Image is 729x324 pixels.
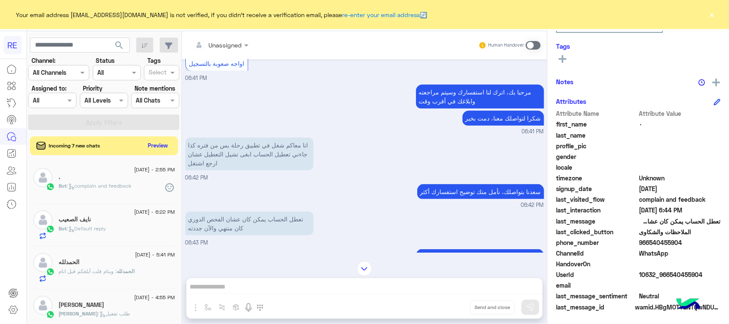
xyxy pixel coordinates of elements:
span: تعطل الحساب يمكن كان عشان الفحص الدوري كان منتهي والآن جددته [639,217,721,226]
label: Priority [83,84,102,93]
label: Assigned to: [32,84,67,93]
p: 2/9/2025, 6:41 PM [463,111,544,126]
span: الحمدلله [117,268,135,274]
p: 2/9/2025, 6:42 PM [185,138,313,171]
img: defaultAdmin.png [33,296,53,315]
span: last_visited_flow [556,195,638,204]
img: scroll [357,261,372,276]
div: Select [147,68,167,79]
img: hulul-logo.png [673,290,703,320]
p: 2/9/2025, 6:43 PM [185,212,313,236]
img: defaultAdmin.png [33,210,53,230]
span: null [639,152,721,161]
p: 2/9/2025, 6:42 PM [417,184,544,199]
span: اواجه صعوبة بالتسجيل [189,60,244,67]
a: re-enter your email address [343,11,420,18]
h6: Tags [556,42,720,50]
span: 0 [639,292,721,300]
span: 06:43 PM [185,239,208,246]
button: Preview [144,139,172,152]
span: 2025-09-02T15:44:08.205Z [639,206,721,215]
h6: Attributes [556,97,586,105]
span: timezone [556,174,638,183]
span: Your email address [EMAIL_ADDRESS][DOMAIN_NAME] is not verified, if you didn't receive a verifica... [16,10,427,19]
span: [DATE] - 2:55 PM [134,166,175,174]
h5: . [59,174,61,181]
span: gender [556,152,638,161]
span: last_clicked_button [556,227,638,236]
span: Bot [59,183,67,189]
span: complain and feedback [639,195,721,204]
span: signup_date [556,184,638,193]
span: 2 [639,249,721,258]
span: 10632_966540455904 [639,270,721,279]
span: last_message_id [556,303,633,312]
label: Channel: [32,56,56,65]
span: : complain and feedback [67,183,132,189]
h5: الحمدلله [59,259,80,266]
span: last_message [556,217,638,226]
h5: Abdulrahman Albalawi [59,301,105,309]
h5: نايف الصعيب [59,216,91,223]
span: [DATE] - 6:22 PM [134,208,175,216]
button: × [708,10,716,19]
span: 06:41 PM [522,128,544,136]
span: ChannelId [556,249,638,258]
button: Send and close [470,300,515,315]
label: Note mentions [135,84,175,93]
label: Tags [147,56,161,65]
span: [DATE] - 4:55 PM [134,294,175,301]
span: : Default reply [67,225,106,232]
span: 06:42 PM [185,174,208,181]
span: UserId [556,270,638,279]
img: WhatsApp [46,225,55,233]
span: null [639,163,721,172]
span: 06:41 PM [185,75,208,81]
span: : طلب تفعيل [98,310,131,317]
span: 966540455904 [639,238,721,247]
img: WhatsApp [46,268,55,276]
span: null [639,281,721,290]
div: RE [3,36,22,54]
span: Attribute Value [639,109,721,118]
img: WhatsApp [46,310,55,319]
span: [PERSON_NAME] [59,310,98,317]
img: notes [698,79,705,86]
label: Status [96,56,114,65]
button: search [109,38,130,56]
span: [DATE] - 5:41 PM [135,251,175,259]
span: Bot [59,225,67,232]
img: WhatsApp [46,183,55,191]
img: add [712,79,720,86]
span: الملاحظات والشكاوى [639,227,721,236]
span: search [114,40,124,50]
p: 2/9/2025, 6:41 PM [416,85,544,109]
h6: Notes [556,78,574,85]
span: وبنام قلت أبلغكم قبل انام [59,268,117,274]
img: defaultAdmin.png [33,168,53,187]
span: last_message_sentiment [556,292,638,300]
span: profile_pic [556,141,638,150]
span: Attribute Name [556,109,638,118]
span: first_name [556,120,638,129]
span: phone_number [556,238,638,247]
span: 06:42 PM [521,201,544,209]
span: email [556,281,638,290]
span: Incoming 7 new chats [49,142,100,150]
span: last_interaction [556,206,638,215]
span: Unknown [639,174,721,183]
p: 2/9/2025, 6:43 PM [416,249,544,273]
button: Apply Filters [28,115,179,130]
span: HandoverOn [556,259,638,268]
span: ٠ [639,120,721,129]
span: locale [556,163,638,172]
span: wamid.HBgMOTY2NTQwNDU1OTA0FQIAEhggQ0U1QUE0OTdEQjRFODMyMzg1NTlGMUVDQzNCRDREOUMA [635,303,720,312]
span: 2023-07-28T02:12:50.588Z [639,184,721,193]
small: Human Handover [488,42,524,49]
img: defaultAdmin.png [33,253,53,272]
span: last_name [556,131,638,140]
span: null [639,259,721,268]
